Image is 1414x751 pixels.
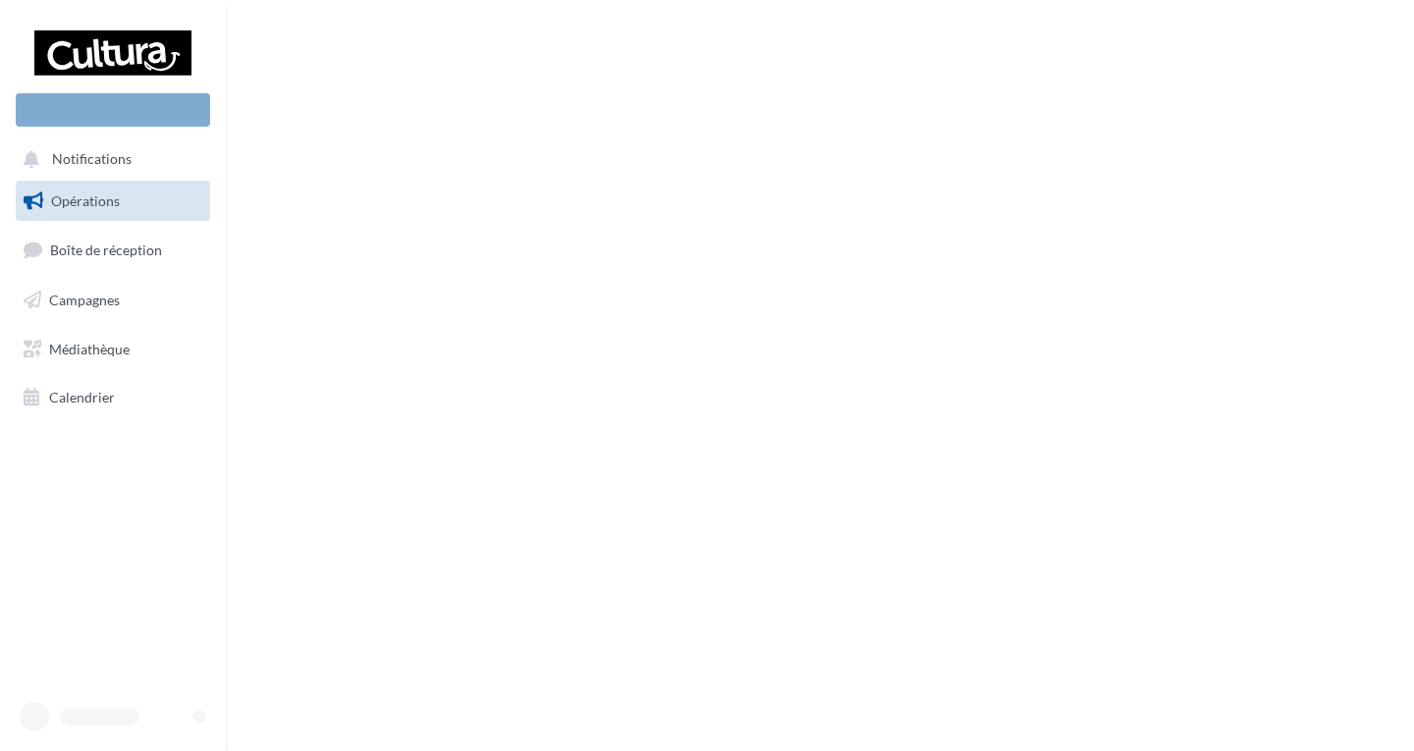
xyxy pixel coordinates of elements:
a: Opérations [12,181,214,222]
a: Campagnes [12,280,214,321]
span: Opérations [51,192,120,209]
a: Boîte de réception [12,229,214,271]
span: Calendrier [49,389,115,405]
a: Médiathèque [12,329,214,370]
span: Médiathèque [49,340,130,356]
a: Calendrier [12,377,214,418]
span: Boîte de réception [50,241,162,258]
div: Nouvelle campagne [16,93,210,127]
span: Campagnes [49,292,120,308]
span: Notifications [52,151,132,168]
